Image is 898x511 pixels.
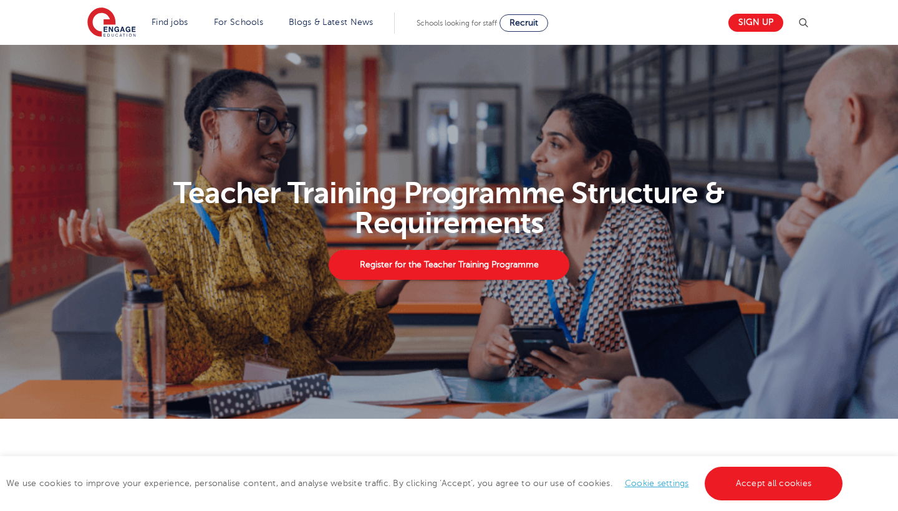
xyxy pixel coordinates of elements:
[417,19,497,27] span: Schools looking for staff
[87,7,136,39] img: Engage Education
[329,250,569,280] a: Register for the Teacher Training Programme
[6,479,846,488] span: We use cookies to improve your experience, personalise content, and analyse website traffic. By c...
[509,18,538,27] span: Recruit
[625,479,689,488] a: Cookie settings
[214,17,263,27] a: For Schools
[500,14,548,32] a: Recruit
[152,17,188,27] a: Find jobs
[80,178,818,238] h1: Teacher Training Programme Structure & Requirements
[728,14,783,32] a: Sign up
[289,17,374,27] a: Blogs & Latest News
[705,467,843,500] a: Accept all cookies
